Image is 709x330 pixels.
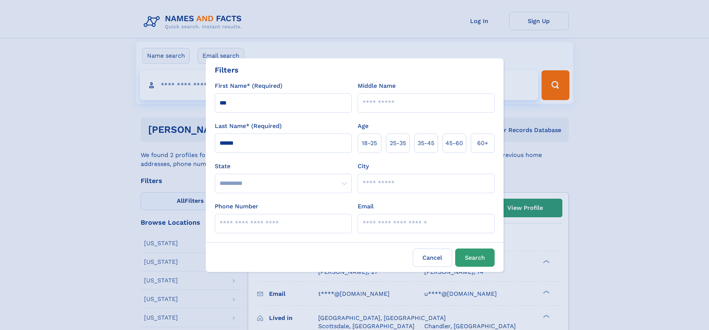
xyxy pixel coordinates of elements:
[215,122,282,131] label: Last Name* (Required)
[413,249,452,267] label: Cancel
[445,139,463,148] span: 45‑60
[418,139,434,148] span: 35‑45
[358,122,368,131] label: Age
[215,64,239,76] div: Filters
[455,249,495,267] button: Search
[362,139,377,148] span: 18‑25
[477,139,488,148] span: 60+
[390,139,406,148] span: 25‑35
[215,162,352,171] label: State
[215,81,282,90] label: First Name* (Required)
[358,81,396,90] label: Middle Name
[215,202,258,211] label: Phone Number
[358,162,369,171] label: City
[358,202,374,211] label: Email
